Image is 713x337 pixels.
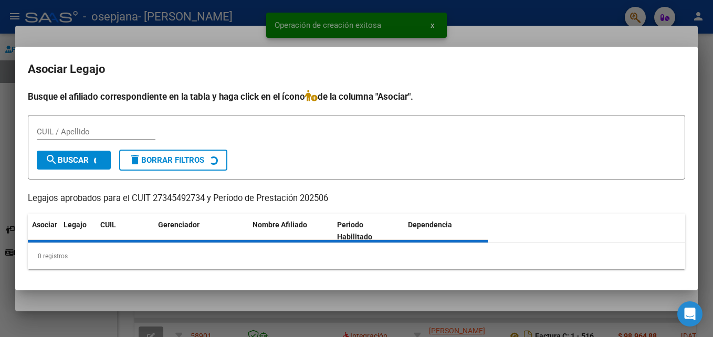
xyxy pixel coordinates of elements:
[100,220,116,229] span: CUIL
[28,90,685,103] h4: Busque el afiliado correspondiente en la tabla y haga click en el ícono de la columna "Asociar".
[337,220,372,241] span: Periodo Habilitado
[129,153,141,166] mat-icon: delete
[45,153,58,166] mat-icon: search
[37,151,111,170] button: Buscar
[28,192,685,205] p: Legajos aprobados para el CUIT 27345492734 y Período de Prestación 202506
[45,155,89,165] span: Buscar
[404,214,488,248] datatable-header-cell: Dependencia
[408,220,452,229] span: Dependencia
[677,301,702,327] div: Open Intercom Messenger
[119,150,227,171] button: Borrar Filtros
[28,59,685,79] h2: Asociar Legajo
[28,214,59,248] datatable-header-cell: Asociar
[32,220,57,229] span: Asociar
[28,243,685,269] div: 0 registros
[64,220,87,229] span: Legajo
[158,220,200,229] span: Gerenciador
[248,214,333,248] datatable-header-cell: Nombre Afiliado
[129,155,204,165] span: Borrar Filtros
[154,214,248,248] datatable-header-cell: Gerenciador
[253,220,307,229] span: Nombre Afiliado
[333,214,404,248] datatable-header-cell: Periodo Habilitado
[96,214,154,248] datatable-header-cell: CUIL
[59,214,96,248] datatable-header-cell: Legajo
